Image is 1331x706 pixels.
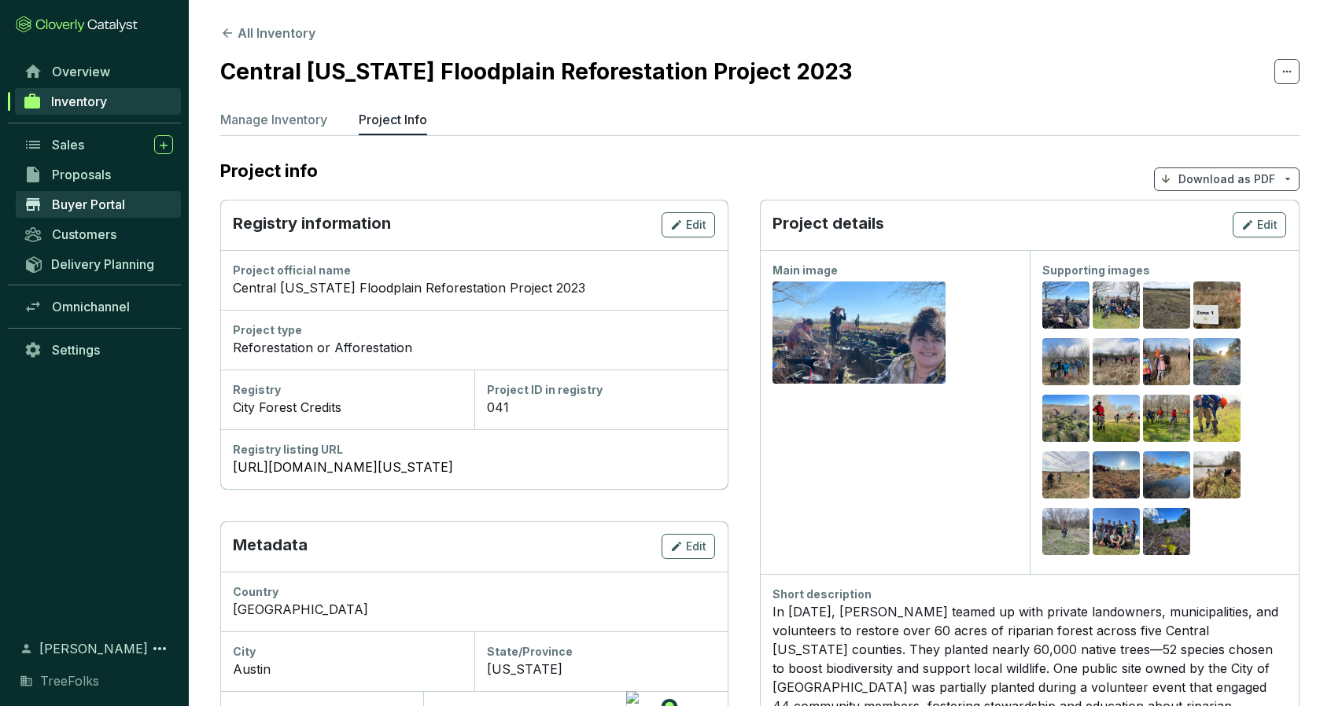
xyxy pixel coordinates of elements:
[487,660,716,678] div: [US_STATE]
[662,212,715,237] button: Edit
[1042,263,1287,278] div: Supporting images
[487,398,716,417] div: 041
[16,221,181,248] a: Customers
[233,584,715,600] div: Country
[686,217,706,233] span: Edit
[52,197,125,212] span: Buyer Portal
[233,263,715,278] div: Project official name
[233,600,715,619] div: [GEOGRAPHIC_DATA]
[52,342,100,358] span: Settings
[487,644,716,660] div: State/Province
[1178,171,1275,187] p: Download as PDF
[52,137,84,153] span: Sales
[233,644,462,660] div: City
[52,167,111,182] span: Proposals
[233,322,715,338] div: Project type
[233,398,462,417] div: City Forest Credits
[233,534,308,559] p: Metadata
[1233,212,1286,237] button: Edit
[16,251,181,277] a: Delivery Planning
[52,64,110,79] span: Overview
[16,161,181,188] a: Proposals
[52,226,116,242] span: Customers
[51,256,154,272] span: Delivery Planning
[15,88,181,115] a: Inventory
[220,24,315,42] button: All Inventory
[220,55,852,88] h2: Central [US_STATE] Floodplain Reforestation Project 2023
[40,671,99,690] span: TreeFolks
[233,382,462,398] div: Registry
[39,639,148,658] span: [PERSON_NAME]
[233,442,715,458] div: Registry listing URL
[662,534,715,559] button: Edit
[233,338,715,357] div: Reforestation or Afforestation
[220,160,334,181] h2: Project info
[16,336,181,363] a: Settings
[487,382,716,398] div: Project ID in registry
[16,191,181,218] a: Buyer Portal
[16,58,181,85] a: Overview
[772,586,1286,602] div: Short description
[16,131,181,158] a: Sales
[772,212,884,237] p: Project details
[52,299,130,314] span: Omnichannel
[359,110,427,129] p: Project Info
[16,293,181,320] a: Omnichannel
[233,212,391,237] p: Registry information
[686,539,706,554] span: Edit
[220,110,327,129] p: Manage Inventory
[1257,217,1278,233] span: Edit
[233,458,715,476] a: [URL][DOMAIN_NAME][US_STATE]
[233,278,715,297] div: Central [US_STATE] Floodplain Reforestation Project 2023
[772,263,1017,278] div: Main image
[233,660,462,678] div: Austin
[51,94,107,109] span: Inventory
